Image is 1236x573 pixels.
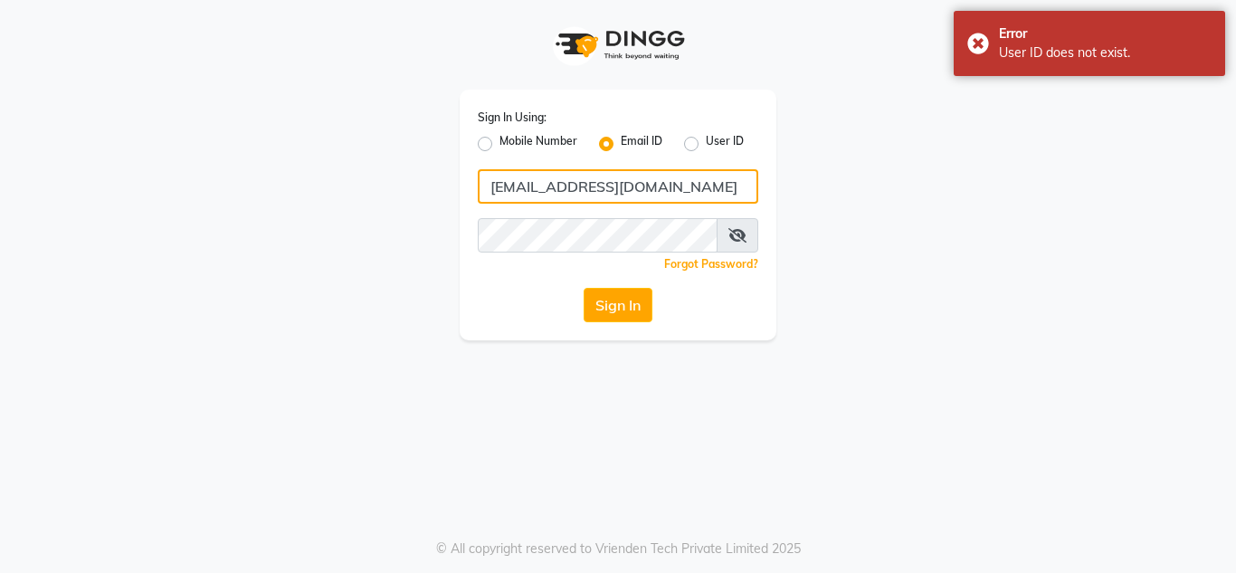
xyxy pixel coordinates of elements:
[478,218,718,253] input: Username
[478,169,758,204] input: Username
[999,43,1212,62] div: User ID does not exist.
[664,257,758,271] a: Forgot Password?
[999,24,1212,43] div: Error
[546,18,690,72] img: logo1.svg
[584,288,652,322] button: Sign In
[499,133,577,155] label: Mobile Number
[621,133,662,155] label: Email ID
[478,110,547,126] label: Sign In Using:
[706,133,744,155] label: User ID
